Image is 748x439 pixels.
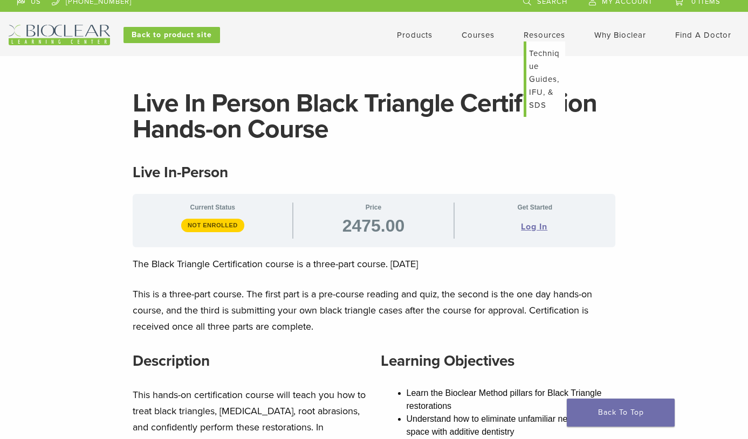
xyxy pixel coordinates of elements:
p: This is a three-part course. The first part is a pre-course reading and quiz, the second is the o... [133,286,615,335]
a: Products [397,30,433,40]
a: Back to product site [123,27,220,43]
span: Current Status [141,203,284,212]
li: Learn the Bioclear Method pillars for Black Triangle restorations [407,387,615,413]
span: 2475.00 [342,217,405,234]
span: Price [302,203,444,212]
span: Not Enrolled [181,219,244,232]
p: The Black Triangle Certification course is a three-part course. [DATE] [133,256,615,272]
li: Understand how to eliminate unfamiliar negative space with additive dentistry [407,413,615,438]
a: Technique Guides, IFU, & SDS [526,41,565,117]
img: Bioclear [9,25,110,45]
a: Log In [521,220,547,233]
h3: Live In-Person [133,159,615,185]
a: Why Bioclear [594,30,646,40]
h1: Live In Person Black Triangle Certification Hands-on Course [133,90,615,142]
a: Resources [524,30,565,40]
h3: Learning Objectives [381,348,615,374]
span: Get Started [463,203,607,212]
a: Courses [462,30,495,40]
a: Back To Top [567,399,675,427]
a: Find A Doctor [675,30,731,40]
h3: Description [133,348,367,374]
